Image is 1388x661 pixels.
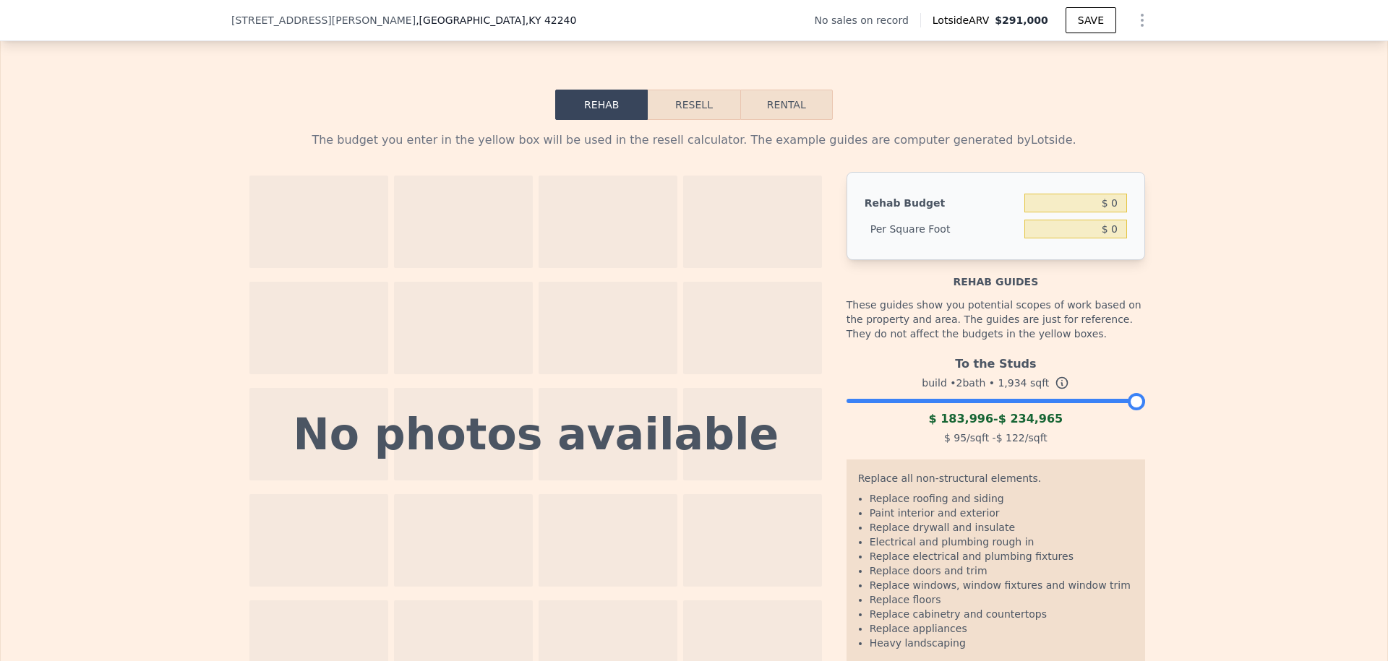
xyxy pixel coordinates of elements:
[1128,6,1157,35] button: Show Options
[944,432,967,444] span: $ 95
[998,377,1027,389] span: 1,934
[865,216,1019,242] div: Per Square Foot
[847,428,1145,448] div: /sqft - /sqft
[995,14,1048,26] span: $291,000
[870,506,1134,520] li: Paint interior and exterior
[847,373,1145,393] div: build • 2 bath • sqft
[847,350,1145,373] div: To the Studs
[870,491,1134,506] li: Replace roofing and siding
[870,563,1134,578] li: Replace doors and trim
[243,131,1145,149] div: The budget you enter in the yellow box will be used in the resell calculator. The example guides ...
[815,13,920,27] div: No sales on record
[526,14,577,26] span: , KY 42240
[870,578,1134,592] li: Replace windows, window fixtures and window trim
[870,520,1134,535] li: Replace drywall and insulate
[928,412,993,425] span: $ 183,996
[858,471,1134,491] div: Replace all non-structural elements.
[870,549,1134,563] li: Replace electrical and plumbing fixtures
[996,432,1025,444] span: $ 122
[294,412,779,456] div: No photos available
[870,621,1134,636] li: Replace appliances
[555,90,648,120] button: Rehab
[870,607,1134,621] li: Replace cabinetry and countertops
[1066,7,1116,33] button: SAVE
[648,90,740,120] button: Resell
[933,13,995,27] span: Lotside ARV
[870,535,1134,549] li: Electrical and plumbing rough in
[847,289,1145,350] div: These guides show you potential scopes of work based on the property and area. The guides are jus...
[998,412,1063,425] span: $ 234,965
[870,592,1134,607] li: Replace floors
[847,410,1145,428] div: -
[865,190,1019,216] div: Rehab Budget
[231,13,416,27] span: [STREET_ADDRESS][PERSON_NAME]
[416,13,576,27] span: , [GEOGRAPHIC_DATA]
[847,260,1145,289] div: Rehab guides
[740,90,833,120] button: Rental
[870,636,1134,650] li: Heavy landscaping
